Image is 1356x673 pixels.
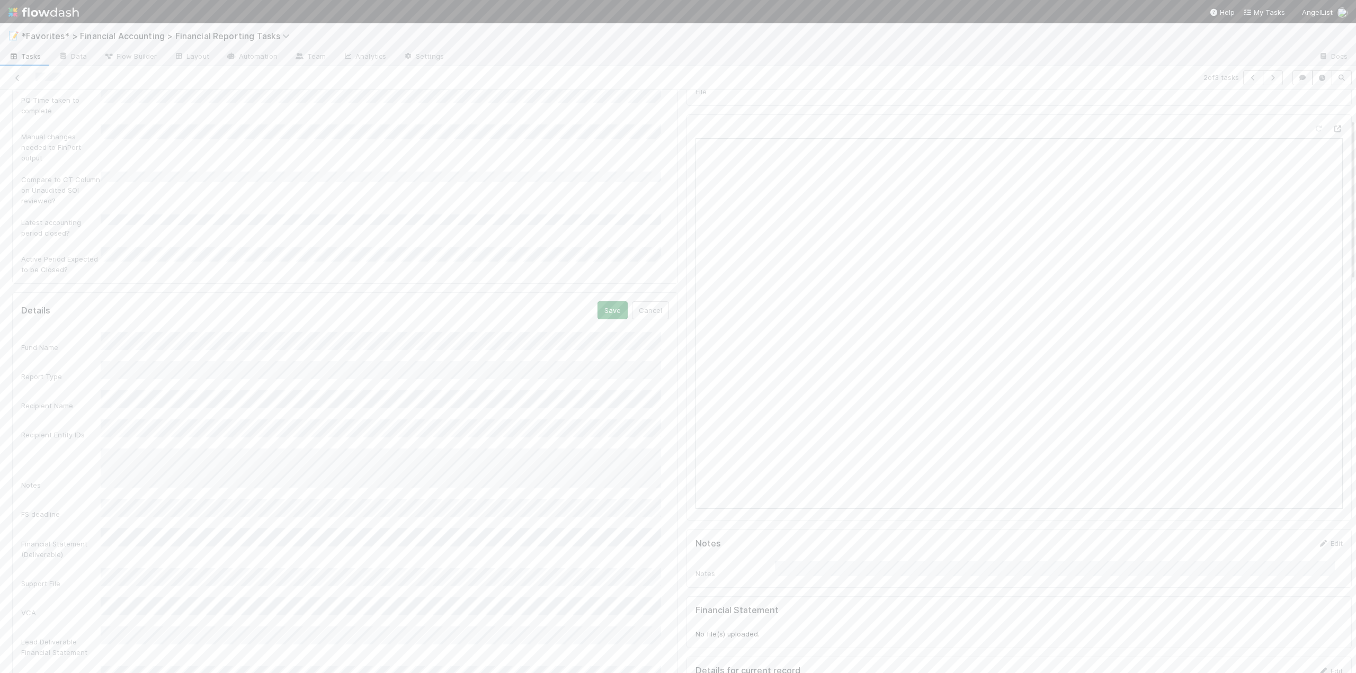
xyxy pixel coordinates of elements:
[286,49,334,66] a: Team
[21,539,101,560] div: Financial Statement (Deliverable)
[8,51,41,61] span: Tasks
[218,49,286,66] a: Automation
[597,301,628,319] button: Save
[21,480,101,490] div: Notes
[21,254,101,275] div: Active Period Expected to be Closed?
[695,539,721,549] h5: Notes
[21,306,50,316] h5: Details
[21,217,101,238] div: Latest accounting period closed?
[21,95,101,116] div: PQ Time taken to complete
[8,31,19,40] span: 📝
[1337,7,1348,18] img: avatar_705f3a58-2659-4f93-91ad-7a5be837418b.png
[395,49,452,66] a: Settings
[95,49,165,66] a: Flow Builder
[1310,49,1356,66] a: Docs
[21,429,101,440] div: Recipient Entity IDs
[695,568,775,579] div: Notes
[334,49,395,66] a: Analytics
[1203,72,1239,83] span: 2 of 3 tasks
[50,49,95,66] a: Data
[104,51,157,61] span: Flow Builder
[1302,8,1333,16] span: AngelList
[21,174,101,206] div: Compare to CT Column on Unaudited SOI reviewed?
[632,301,669,319] button: Cancel
[21,400,101,411] div: Recipient Name
[21,578,101,589] div: Support File
[21,371,101,382] div: Report Type
[21,131,101,163] div: Manual changes needed to FinPort output
[695,605,1343,639] div: No file(s) uploaded.
[8,3,79,21] img: logo-inverted-e16ddd16eac7371096b0.svg
[1209,7,1235,17] div: Help
[21,342,101,353] div: Fund Name
[165,49,218,66] a: Layout
[21,607,101,618] div: VCA
[1318,539,1343,548] a: Edit
[21,509,101,519] div: FS deadline
[1243,7,1285,17] a: My Tasks
[21,31,295,41] span: *Favorites* > Financial Accounting > Financial Reporting Tasks
[695,605,779,616] h5: Financial Statement
[1243,8,1285,16] span: My Tasks
[21,636,101,658] div: Lead Deliverable Financial Statement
